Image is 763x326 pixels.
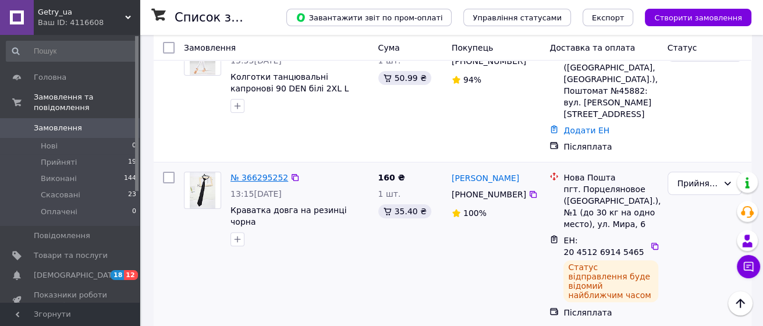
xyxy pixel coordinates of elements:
[111,270,124,280] span: 18
[184,43,236,52] span: Замовлення
[190,172,216,208] img: Фото товару
[34,123,82,133] span: Замовлення
[41,141,58,151] span: Нові
[563,183,658,230] div: пгт. Порцеляновое ([GEOGRAPHIC_DATA].), №1 (до 30 кг на одно место), ул. Мира, 6
[449,53,528,69] div: [PHONE_NUMBER]
[563,141,658,153] div: Післяплата
[633,12,751,22] a: Створити замовлення
[563,236,644,257] span: ЕН: 20 4512 6914 5465
[645,9,751,26] button: Створити замовлення
[34,231,90,241] span: Повідомлення
[378,204,431,218] div: 35.40 ₴
[34,270,120,281] span: [DEMOGRAPHIC_DATA]
[378,43,400,52] span: Cума
[463,208,487,218] span: 100%
[563,260,658,302] div: Статус відправлення буде відомий найближчим часом
[41,157,77,168] span: Прийняті
[378,189,401,199] span: 1 шт.
[34,250,108,261] span: Товари та послуги
[230,205,347,226] a: Краватка довга на резинці чорна
[563,126,609,135] a: Додати ЕН
[184,172,221,209] a: Фото товару
[128,157,136,168] span: 19
[286,9,452,26] button: Завантажити звіт по пром-оплаті
[563,307,658,318] div: Післяплата
[41,207,77,217] span: Оплачені
[175,10,293,24] h1: Список замовлень
[41,173,77,184] span: Виконані
[132,141,136,151] span: 0
[654,13,742,22] span: Створити замовлення
[463,9,571,26] button: Управління статусами
[592,13,624,22] span: Експорт
[677,177,718,190] div: Прийнято
[296,12,442,23] span: Завантажити звіт по пром-оплаті
[378,56,401,65] span: 1 шт.
[132,207,136,217] span: 0
[124,270,137,280] span: 12
[34,92,140,113] span: Замовлення та повідомлення
[463,75,481,84] span: 94%
[728,291,753,316] button: Наверх
[668,43,697,52] span: Статус
[378,71,431,85] div: 50.99 ₴
[563,172,658,183] div: Нова Пошта
[452,43,493,52] span: Покупець
[563,50,658,120] div: [GEOGRAPHIC_DATA] ([GEOGRAPHIC_DATA], [GEOGRAPHIC_DATA].), Поштомат №45882: вул. [PERSON_NAME][ST...
[378,173,405,182] span: 160 ₴
[449,186,528,203] div: [PHONE_NUMBER]
[41,190,80,200] span: Скасовані
[452,172,519,184] a: [PERSON_NAME]
[34,72,66,83] span: Головна
[38,7,125,17] span: Getry_ua
[38,17,140,28] div: Ваш ID: 4116608
[128,190,136,200] span: 23
[583,9,634,26] button: Експорт
[6,41,137,62] input: Пошук
[473,13,562,22] span: Управління статусами
[230,173,288,182] a: № 366295252
[124,173,136,184] span: 144
[230,72,349,93] a: Колготки танцювальні капронові 90 DEN білі 2XL L
[737,255,760,278] button: Чат з покупцем
[549,43,635,52] span: Доставка та оплата
[230,189,282,199] span: 13:15[DATE]
[34,290,108,311] span: Показники роботи компанії
[230,56,282,65] span: 13:55[DATE]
